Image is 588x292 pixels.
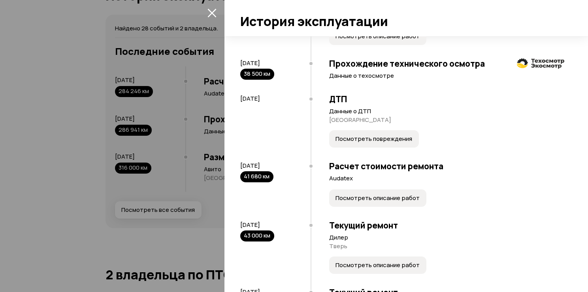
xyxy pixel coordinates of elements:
[329,256,426,274] button: Посмотреть описание работ
[240,171,273,182] div: 41 680 км
[240,94,260,103] span: [DATE]
[329,107,564,115] p: Данные о ДТП
[335,194,420,202] span: Посмотреть описание работ
[329,72,564,80] p: Данные о техосмотре
[205,6,218,19] button: закрыть
[329,94,564,104] h3: ДТП
[329,189,426,207] button: Посмотреть описание работ
[329,234,564,241] p: Дилер
[329,116,564,124] p: [GEOGRAPHIC_DATA]
[335,32,420,40] span: Посмотреть описание работ
[240,69,274,80] div: 38 500 км
[335,261,420,269] span: Посмотреть описание работ
[240,161,260,170] span: [DATE]
[329,220,564,230] h3: Текущий ремонт
[329,174,564,182] p: Audatex
[329,28,426,45] button: Посмотреть описание работ
[329,161,564,171] h3: Расчет стоимости ремонта
[517,58,564,69] img: logo
[240,59,260,67] span: [DATE]
[240,230,274,241] div: 43 000 км
[240,221,260,229] span: [DATE]
[329,242,564,250] p: Тверь
[329,58,564,69] h3: Прохождение технического осмотра
[335,135,412,143] span: Посмотреть повреждения
[329,130,419,148] button: Посмотреть повреждения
